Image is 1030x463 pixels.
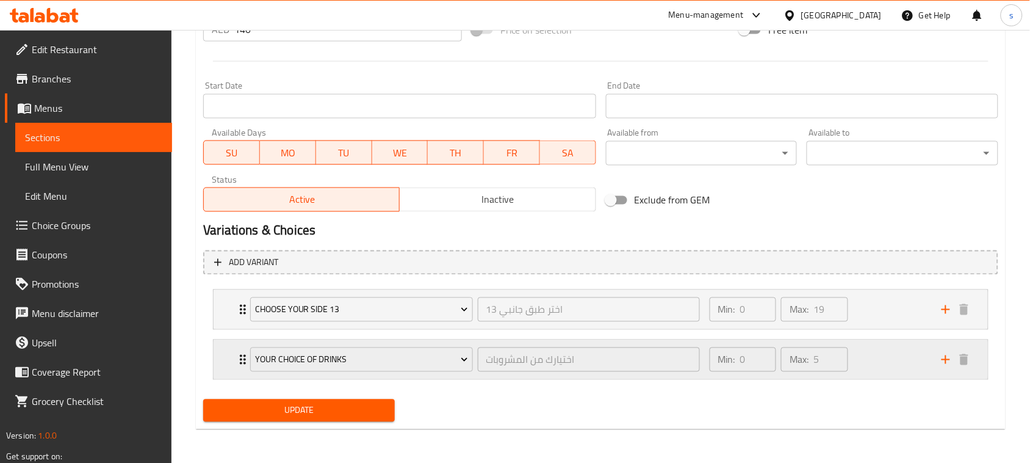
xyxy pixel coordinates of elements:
[955,301,973,319] button: delete
[545,144,591,162] span: SA
[203,222,998,240] h2: Variations & Choices
[5,93,172,123] a: Menus
[209,191,395,209] span: Active
[214,340,988,379] div: Expand
[718,352,735,367] p: Min:
[807,141,998,166] div: ​
[5,299,172,328] a: Menu disclaimer
[214,290,988,329] div: Expand
[260,140,316,165] button: MO
[5,328,172,357] a: Upsell
[937,301,955,319] button: add
[32,306,162,321] span: Menu disclaimer
[937,351,955,369] button: add
[5,269,172,299] a: Promotions
[377,144,423,162] span: WE
[489,144,535,162] span: FR
[801,9,882,22] div: [GEOGRAPHIC_DATA]
[790,352,809,367] p: Max:
[669,8,744,23] div: Menu-management
[955,351,973,369] button: delete
[32,394,162,409] span: Grocery Checklist
[250,297,472,322] button: Choose Your Side 13
[606,141,798,166] div: ​
[32,335,162,350] span: Upsell
[5,64,172,93] a: Branches
[5,387,172,416] a: Grocery Checklist
[229,255,278,271] span: Add variant
[203,140,260,165] button: SU
[5,211,172,240] a: Choice Groups
[25,159,162,174] span: Full Menu View
[1009,9,1014,22] span: s
[38,428,57,443] span: 1.0.0
[265,144,311,162] span: MO
[433,144,479,162] span: TH
[6,428,36,443] span: Version:
[209,144,255,162] span: SU
[203,250,998,275] button: Add variant
[32,247,162,262] span: Coupons
[15,123,172,152] a: Sections
[540,140,596,165] button: SA
[718,302,735,317] p: Min:
[5,35,172,64] a: Edit Restaurant
[32,71,162,86] span: Branches
[790,302,809,317] p: Max:
[635,193,710,208] span: Exclude from GEM
[768,23,807,37] span: Free item
[203,285,998,335] li: Expand
[316,140,372,165] button: TU
[484,140,540,165] button: FR
[32,277,162,291] span: Promotions
[203,399,395,422] button: Update
[405,191,591,209] span: Inactive
[428,140,484,165] button: TH
[255,352,468,368] span: Your Choice Of Drinks
[32,365,162,379] span: Coverage Report
[25,189,162,203] span: Edit Menu
[15,152,172,181] a: Full Menu View
[203,188,400,212] button: Active
[25,130,162,145] span: Sections
[5,240,172,269] a: Coupons
[34,101,162,115] span: Menus
[213,403,385,418] span: Update
[32,218,162,233] span: Choice Groups
[203,335,998,385] li: Expand
[321,144,367,162] span: TU
[399,188,596,212] button: Inactive
[255,302,468,318] span: Choose Your Side 13
[372,140,428,165] button: WE
[5,357,172,387] a: Coverage Report
[212,22,229,37] p: AED
[15,181,172,211] a: Edit Menu
[250,348,472,372] button: Your Choice Of Drinks
[500,23,572,37] span: Price on selection
[32,42,162,57] span: Edit Restaurant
